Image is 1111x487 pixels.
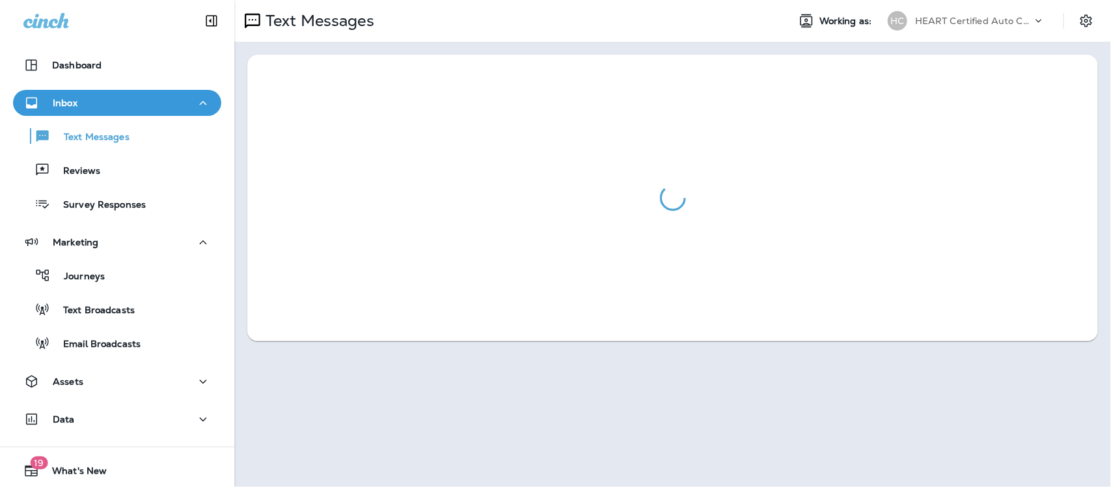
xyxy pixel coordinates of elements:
[51,271,105,283] p: Journeys
[13,369,221,395] button: Assets
[52,60,102,70] p: Dashboard
[53,414,75,424] p: Data
[260,11,374,31] p: Text Messages
[13,458,221,484] button: 19What's New
[819,16,875,27] span: Working as:
[13,90,221,116] button: Inbox
[888,11,907,31] div: HC
[50,165,100,178] p: Reviews
[13,262,221,289] button: Journeys
[50,339,141,351] p: Email Broadcasts
[915,16,1032,26] p: HEART Certified Auto Care
[50,199,146,212] p: Survey Responses
[53,237,98,247] p: Marketing
[1075,9,1098,33] button: Settings
[13,329,221,357] button: Email Broadcasts
[13,52,221,78] button: Dashboard
[13,190,221,217] button: Survey Responses
[53,98,77,108] p: Inbox
[51,132,130,144] p: Text Messages
[13,122,221,150] button: Text Messages
[193,8,230,34] button: Collapse Sidebar
[50,305,135,317] p: Text Broadcasts
[53,376,83,387] p: Assets
[13,406,221,432] button: Data
[13,156,221,184] button: Reviews
[30,456,48,469] span: 19
[13,229,221,255] button: Marketing
[13,296,221,323] button: Text Broadcasts
[39,466,107,481] span: What's New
